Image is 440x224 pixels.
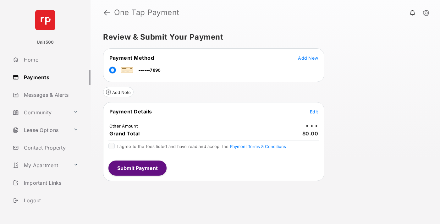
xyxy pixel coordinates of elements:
[10,105,71,120] a: Community
[103,87,134,97] button: Add Note
[138,68,161,73] span: ••••••7890
[109,55,154,61] span: Payment Method
[10,193,91,208] a: Logout
[117,144,286,149] span: I agree to the fees listed and have read and accept the
[10,87,91,102] a: Messages & Alerts
[230,144,286,149] button: I agree to the fees listed and have read and accept the
[114,9,179,16] strong: One Tap Payment
[10,52,91,67] a: Home
[103,33,422,41] h5: Review & Submit Your Payment
[37,39,54,46] p: Unit500
[10,158,71,173] a: My Apartment
[10,123,71,138] a: Lease Options
[10,175,81,190] a: Important Links
[109,108,152,115] span: Payment Details
[109,130,140,137] span: Grand Total
[10,70,91,85] a: Payments
[298,55,318,61] button: Add New
[310,108,318,115] button: Edit
[310,109,318,114] span: Edit
[108,161,167,176] button: Submit Payment
[35,10,55,30] img: svg+xml;base64,PHN2ZyB4bWxucz0iaHR0cDovL3d3dy53My5vcmcvMjAwMC9zdmciIHdpZHRoPSI2NCIgaGVpZ2h0PSI2NC...
[109,123,138,129] td: Other Amount
[10,140,91,155] a: Contact Property
[302,130,318,137] span: $0.00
